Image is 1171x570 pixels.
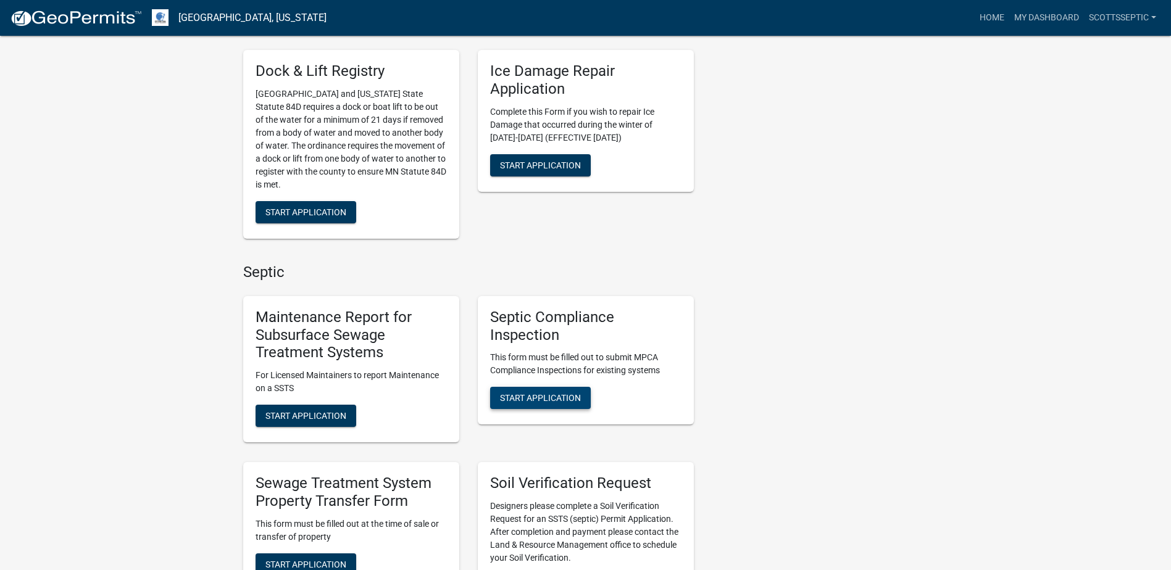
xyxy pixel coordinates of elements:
[490,474,681,492] h5: Soil Verification Request
[490,308,681,344] h5: Septic Compliance Inspection
[256,405,356,427] button: Start Application
[256,369,447,395] p: For Licensed Maintainers to report Maintenance on a SSTS
[256,88,447,191] p: [GEOGRAPHIC_DATA] and [US_STATE] State Statute 84D requires a dock or boat lift to be out of the ...
[490,500,681,564] p: Designers please complete a Soil Verification Request for an SSTS (septic) Permit Application. Af...
[178,7,327,28] a: [GEOGRAPHIC_DATA], [US_STATE]
[256,201,356,223] button: Start Application
[490,351,681,377] p: This form must be filled out to submit MPCA Compliance Inspections for existing systems
[975,6,1009,30] a: Home
[256,308,447,361] h5: Maintenance Report for Subsurface Sewage Treatment Systems
[256,62,447,80] h5: Dock & Lift Registry
[500,160,581,170] span: Start Application
[490,387,591,409] button: Start Application
[490,105,681,144] p: Complete this Form if you wish to repair Ice Damage that occurred during the winter of [DATE]-[DA...
[265,207,346,217] span: Start Application
[152,9,169,26] img: Otter Tail County, Minnesota
[490,62,681,98] h5: Ice Damage Repair Application
[256,474,447,510] h5: Sewage Treatment System Property Transfer Form
[243,263,694,281] h4: Septic
[265,559,346,569] span: Start Application
[1084,6,1161,30] a: scottsseptic
[500,393,581,403] span: Start Application
[1009,6,1084,30] a: My Dashboard
[490,154,591,176] button: Start Application
[256,518,447,543] p: This form must be filled out at the time of sale or transfer of property
[265,411,346,421] span: Start Application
